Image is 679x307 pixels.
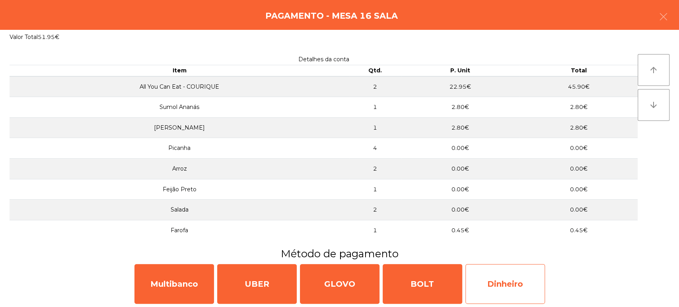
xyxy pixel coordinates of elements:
span: 51.95€ [38,33,59,41]
td: 0.00€ [519,159,638,179]
td: 0.00€ [401,179,519,200]
td: 0.45€ [519,220,638,241]
td: [PERSON_NAME] [10,117,349,138]
td: 45.90€ [519,76,638,97]
td: 2.80€ [401,97,519,118]
th: Qtd. [349,65,401,76]
td: 2 [349,159,401,179]
td: 0.00€ [519,138,638,159]
div: BOLT [383,264,462,304]
td: Salada [10,200,349,220]
td: Farofa [10,220,349,241]
td: 1 [349,220,401,241]
td: 4 [349,138,401,159]
div: Dinheiro [465,264,545,304]
div: UBER [217,264,297,304]
td: 0.00€ [401,200,519,220]
i: arrow_upward [649,65,658,75]
td: 0.00€ [401,159,519,179]
th: Item [10,65,349,76]
th: P. Unit [401,65,519,76]
td: 2.80€ [519,117,638,138]
td: Sumol Ananás [10,97,349,118]
div: GLOVO [300,264,379,304]
td: 22.95€ [401,76,519,97]
button: arrow_downward [638,89,669,121]
td: 0.45€ [401,220,519,241]
td: 0.00€ [519,179,638,200]
td: 0.00€ [401,138,519,159]
td: 1 [349,117,401,138]
td: 1 [349,179,401,200]
td: Picanha [10,138,349,159]
td: 2 [349,200,401,220]
td: 2.80€ [401,117,519,138]
h3: Método de pagamento [6,247,673,261]
td: 2.80€ [519,97,638,118]
td: Feijão Preto [10,179,349,200]
td: Arroz [10,159,349,179]
button: arrow_upward [638,54,669,86]
th: Total [519,65,638,76]
h4: Pagamento - Mesa 16 Sala [265,10,398,22]
div: Multibanco [134,264,214,304]
td: All You Can Eat - COURIQUE [10,76,349,97]
span: Detalhes da conta [298,56,349,63]
span: Valor Total [10,33,38,41]
td: 0.00€ [519,200,638,220]
td: 2 [349,76,401,97]
td: 1 [349,97,401,118]
i: arrow_downward [649,100,658,110]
